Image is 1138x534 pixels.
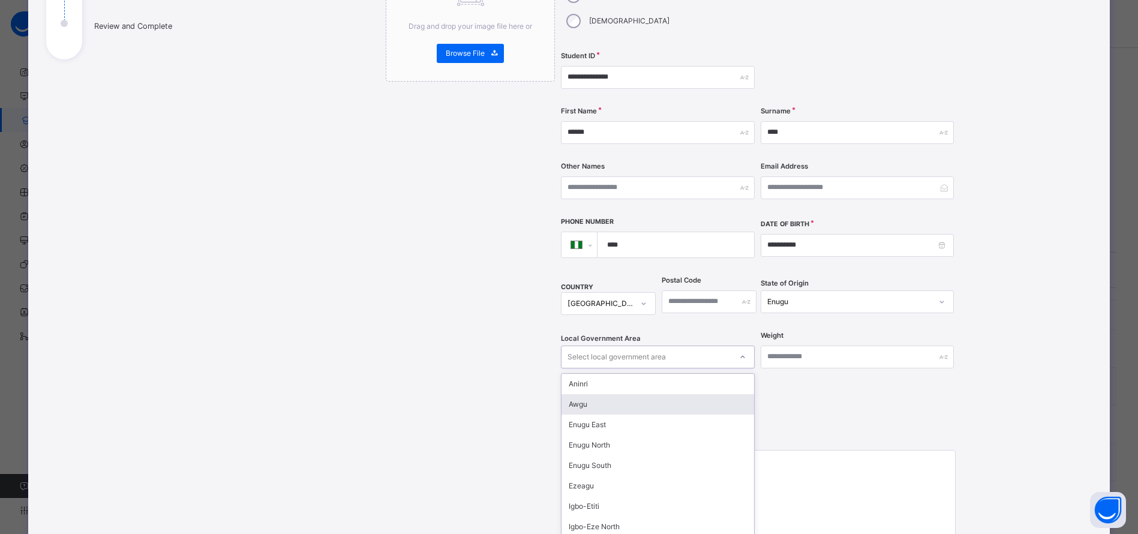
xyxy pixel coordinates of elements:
label: Postal Code [662,275,701,286]
span: Browse File [446,48,485,59]
span: Local Government Area [561,334,641,344]
div: Enugu East [562,415,753,435]
label: [DEMOGRAPHIC_DATA] [589,16,669,26]
label: Other Names [561,161,605,172]
label: Surname [761,106,791,116]
span: State of Origin [761,278,809,289]
span: COUNTRY [561,283,593,291]
div: Aninri [562,374,753,394]
span: Drag and drop your image file here or [409,22,532,31]
div: Awgu [562,394,753,415]
label: First Name [561,106,597,116]
label: Phone Number [561,217,614,227]
div: Igbo-Etiti [562,496,753,517]
label: Student ID [561,51,595,61]
div: [GEOGRAPHIC_DATA] [568,298,633,309]
div: Select local government area [568,346,666,368]
div: Enugu South [562,455,753,476]
label: Weight [761,331,783,341]
div: Enugu [767,296,932,307]
div: Enugu North [562,435,753,455]
label: Date of Birth [761,220,809,229]
button: Open asap [1090,492,1126,528]
label: Email Address [761,161,808,172]
div: Ezeagu [562,476,753,496]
